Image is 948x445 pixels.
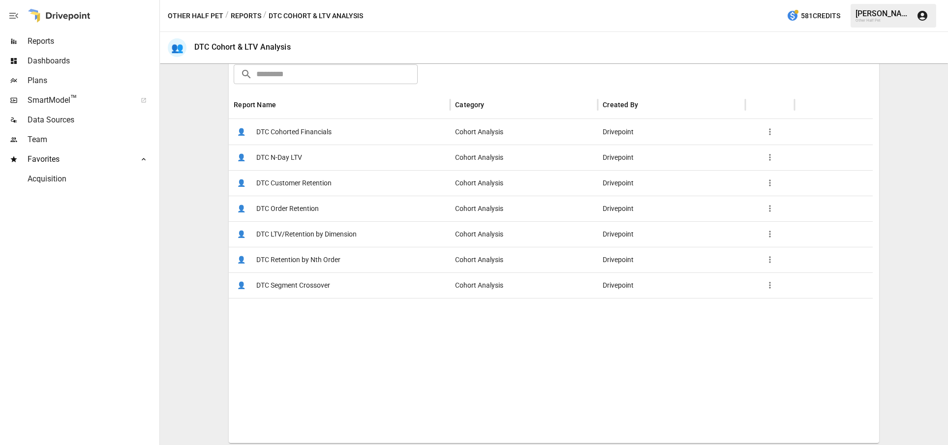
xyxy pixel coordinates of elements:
[256,222,357,247] span: DTC LTV/Retention by Dimension
[28,35,157,47] span: Reports
[263,10,267,22] div: /
[28,173,157,185] span: Acquisition
[256,273,330,298] span: DTC Segment Crossover
[639,98,653,112] button: Sort
[234,227,248,241] span: 👤
[783,7,844,25] button: 581Credits
[256,247,340,272] span: DTC Retention by Nth Order
[450,196,598,221] div: Cohort Analysis
[28,153,130,165] span: Favorites
[450,272,598,298] div: Cohort Analysis
[28,114,157,126] span: Data Sources
[28,94,130,106] span: SmartModel
[598,170,745,196] div: Drivepoint
[277,98,291,112] button: Sort
[598,272,745,298] div: Drivepoint
[450,119,598,145] div: Cohort Analysis
[603,101,638,109] div: Created By
[450,247,598,272] div: Cohort Analysis
[234,150,248,165] span: 👤
[28,75,157,87] span: Plans
[598,247,745,272] div: Drivepoint
[598,145,745,170] div: Drivepoint
[225,10,229,22] div: /
[234,201,248,216] span: 👤
[28,134,157,146] span: Team
[194,42,291,52] div: DTC Cohort & LTV Analysis
[856,18,911,23] div: Other Half Pet
[234,124,248,139] span: 👤
[856,9,911,18] div: [PERSON_NAME]
[234,101,276,109] div: Report Name
[455,101,484,109] div: Category
[70,93,77,105] span: ™
[256,196,319,221] span: DTC Order Retention
[256,171,332,196] span: DTC Customer Retention
[598,119,745,145] div: Drivepoint
[598,196,745,221] div: Drivepoint
[256,145,302,170] span: DTC N-Day LTV
[450,221,598,247] div: Cohort Analysis
[801,10,840,22] span: 581 Credits
[450,145,598,170] div: Cohort Analysis
[256,119,332,145] span: DTC Cohorted Financials
[234,252,248,267] span: 👤
[486,98,499,112] button: Sort
[234,278,248,293] span: 👤
[450,170,598,196] div: Cohort Analysis
[598,221,745,247] div: Drivepoint
[234,176,248,190] span: 👤
[231,10,261,22] button: Reports
[28,55,157,67] span: Dashboards
[168,38,186,57] div: 👥
[168,10,223,22] button: Other Half Pet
